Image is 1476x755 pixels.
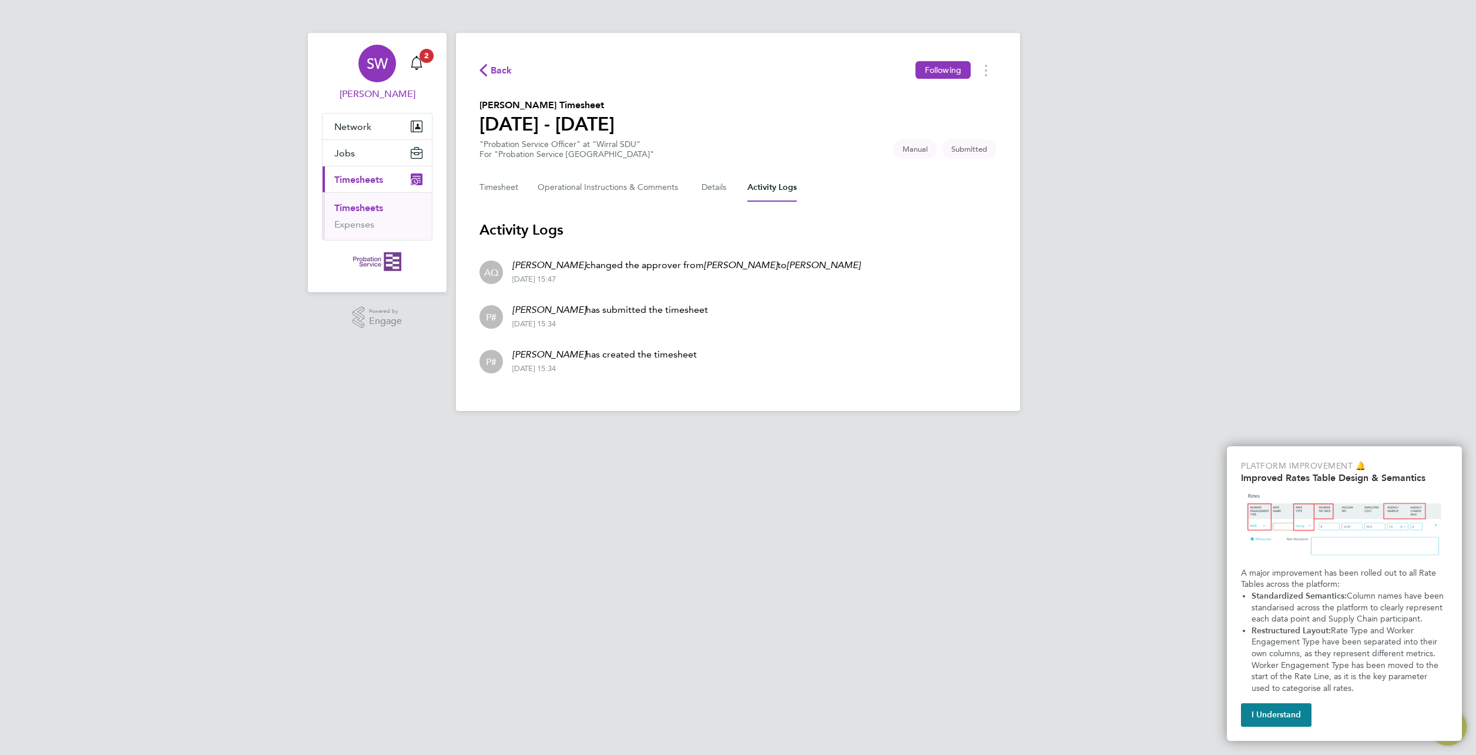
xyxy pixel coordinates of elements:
[512,304,586,315] em: [PERSON_NAME]
[1241,460,1448,472] p: Platform Improvement 🔔
[479,98,615,112] h2: [PERSON_NAME] Timesheet
[334,174,383,185] span: Timesheets
[491,64,512,78] span: Back
[334,219,374,230] a: Expenses
[1241,488,1448,563] img: Updated Rates Table Design & Semantics
[479,305,503,329] div: Person #372681
[1252,626,1331,636] strong: Restructured Layout:
[479,112,615,136] h1: [DATE] - [DATE]
[486,310,497,323] span: P#
[334,202,383,213] a: Timesheets
[512,364,697,373] div: [DATE] 15:34
[479,139,654,159] div: "Probation Service Officer" at "Wirral SDU"
[1252,591,1446,624] span: Column names have been standarised across the platform to clearly represent each data point and S...
[420,49,434,63] span: 2
[322,87,432,101] span: Sheena-Marie Williams
[479,149,654,159] div: For "Probation Service [GEOGRAPHIC_DATA]"
[334,148,355,159] span: Jobs
[704,259,777,270] em: [PERSON_NAME]
[322,45,432,101] a: Go to account details
[1227,446,1462,741] div: Improved Rate Table Semantics
[925,65,961,75] span: Following
[702,173,729,202] button: Details
[369,316,402,326] span: Engage
[512,349,586,360] em: [PERSON_NAME]
[512,258,860,272] p: changed the approver from to
[479,260,503,284] div: Andrew Quinney
[538,173,683,202] button: Operational Instructions & Comments
[512,319,708,329] div: [DATE] 15:34
[1252,626,1441,693] span: Rate Type and Worker Engagement Type have been separated into their own columns, as they represen...
[367,56,388,71] span: SW
[334,121,371,132] span: Network
[479,221,997,239] h3: Activity Logs
[787,259,860,270] em: [PERSON_NAME]
[1241,567,1448,590] p: A major improvement has been rolled out to all Rate Tables across the platform:
[747,173,797,202] button: Activity Logs
[479,350,503,373] div: Person #372681
[1241,703,1311,727] button: I Understand
[512,303,708,317] p: has submitted the timesheet
[893,139,937,159] span: This timesheet was manually created.
[308,33,447,292] nav: Main navigation
[479,173,519,202] button: Timesheet
[1241,472,1448,483] h2: Improved Rates Table Design & Semantics
[1252,591,1347,601] strong: Standardized Semantics:
[975,61,997,79] button: Timesheets Menu
[486,355,497,368] span: P#
[512,259,586,270] em: [PERSON_NAME]
[942,139,997,159] span: This timesheet is Submitted.
[369,306,402,316] span: Powered by
[512,275,860,284] div: [DATE] 15:47
[322,252,432,271] a: Go to home page
[484,266,498,279] span: AQ
[353,252,401,271] img: probationservice-logo-retina.png
[512,348,697,362] p: has created the timesheet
